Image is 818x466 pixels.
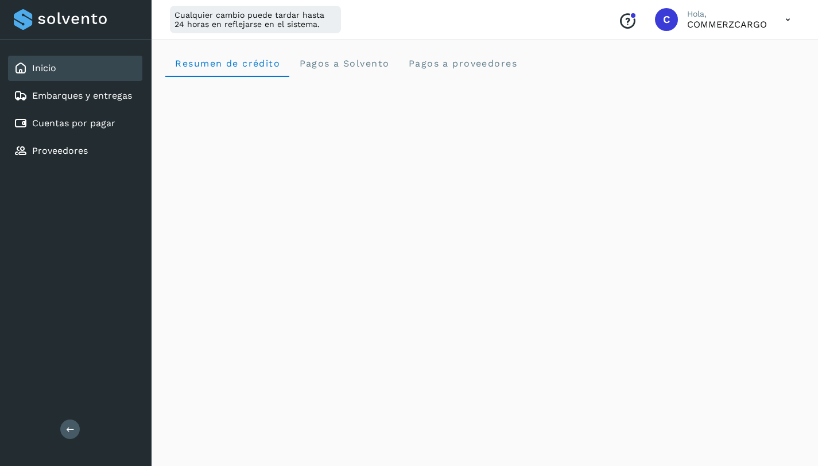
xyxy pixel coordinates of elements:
[8,138,142,164] div: Proveedores
[687,19,767,30] p: COMMERZCARGO
[687,9,767,19] p: Hola,
[32,63,56,73] a: Inicio
[170,6,341,33] div: Cualquier cambio puede tardar hasta 24 horas en reflejarse en el sistema.
[298,58,389,69] span: Pagos a Solvento
[32,118,115,129] a: Cuentas por pagar
[408,58,517,69] span: Pagos a proveedores
[8,56,142,81] div: Inicio
[8,111,142,136] div: Cuentas por pagar
[32,145,88,156] a: Proveedores
[175,58,280,69] span: Resumen de crédito
[32,90,132,101] a: Embarques y entregas
[8,83,142,108] div: Embarques y entregas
